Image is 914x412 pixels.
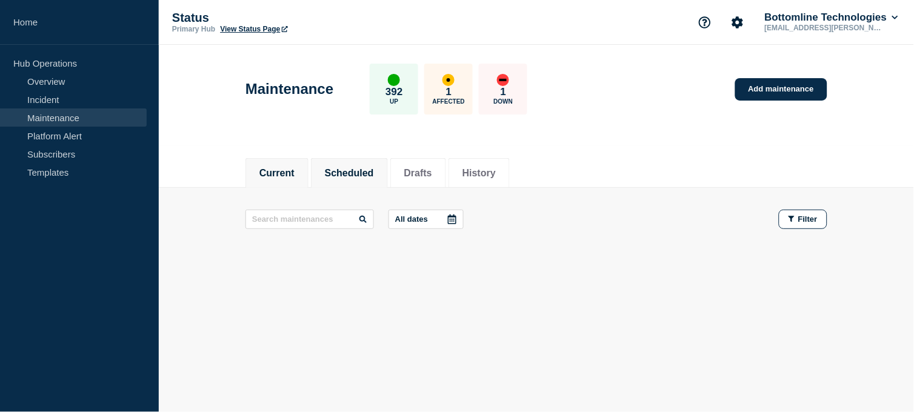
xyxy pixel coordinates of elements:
a: Add maintenance [735,78,827,101]
button: Drafts [404,168,432,179]
input: Search maintenances [245,210,374,229]
button: All dates [389,210,464,229]
button: Account settings [725,10,750,35]
button: Filter [779,210,827,229]
p: 1 [501,86,506,98]
button: Current [259,168,295,179]
div: down [497,74,509,86]
button: Support [692,10,718,35]
a: View Status Page [220,25,287,33]
p: Up [390,98,398,105]
div: affected [442,74,455,86]
p: 392 [385,86,402,98]
p: 1 [446,86,452,98]
p: Affected [433,98,465,105]
div: up [388,74,400,86]
p: Status [172,11,415,25]
button: History [462,168,496,179]
p: All dates [395,214,428,224]
h1: Maintenance [245,81,333,98]
button: Bottomline Technologies [762,12,901,24]
p: Down [494,98,513,105]
p: [EMAIL_ADDRESS][PERSON_NAME][DOMAIN_NAME] [762,24,889,32]
button: Scheduled [325,168,374,179]
span: Filter [798,214,818,224]
p: Primary Hub [172,25,215,33]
